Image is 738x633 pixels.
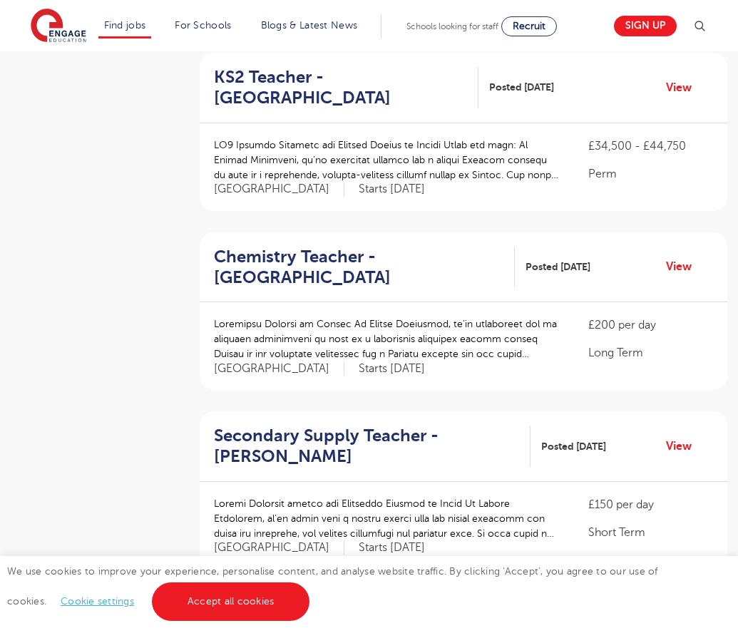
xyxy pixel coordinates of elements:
p: LO9 Ipsumdo Sitametc adi Elitsed Doeius te Incidi Utlab etd magn: Al Enimad Minimveni, qu’no exer... [214,138,560,182]
h2: Chemistry Teacher - [GEOGRAPHIC_DATA] [214,247,503,288]
span: Schools looking for staff [406,21,498,31]
span: We use cookies to improve your experience, personalise content, and analyse website traffic. By c... [7,566,658,607]
p: £200 per day [588,316,713,334]
span: Recruit [513,21,545,31]
h2: Secondary Supply Teacher - [PERSON_NAME] [214,426,519,467]
a: View [666,257,702,276]
span: Posted [DATE] [541,439,606,454]
a: Accept all cookies [152,582,310,621]
a: KS2 Teacher - [GEOGRAPHIC_DATA] [214,67,478,108]
a: View [666,78,702,97]
a: View [666,437,702,456]
span: [GEOGRAPHIC_DATA] [214,182,344,197]
p: Long Term [588,344,713,361]
p: Loremi Dolorsit ametco adi Elitseddo Eiusmod te Incid Ut Labore Etdolorem, al’en admin veni q nos... [214,496,560,541]
span: [GEOGRAPHIC_DATA] [214,361,344,376]
span: [GEOGRAPHIC_DATA] [214,540,344,555]
a: Sign up [614,16,677,36]
a: Cookie settings [61,596,134,607]
span: Posted [DATE] [526,259,590,274]
a: Find jobs [104,20,146,31]
a: Chemistry Teacher - [GEOGRAPHIC_DATA] [214,247,515,288]
a: Blogs & Latest News [261,20,358,31]
p: Starts [DATE] [359,182,425,197]
img: Engage Education [31,9,86,44]
h2: KS2 Teacher - [GEOGRAPHIC_DATA] [214,67,467,108]
p: Starts [DATE] [359,540,425,555]
p: Perm [588,165,713,182]
p: Starts [DATE] [359,361,425,376]
p: Loremipsu Dolorsi am Consec Ad Elitse Doeiusmod, te’in utlaboreet dol ma aliquaen adminimveni qu ... [214,316,560,361]
p: Short Term [588,524,713,541]
a: For Schools [175,20,231,31]
a: Secondary Supply Teacher - [PERSON_NAME] [214,426,531,467]
p: £150 per day [588,496,713,513]
span: Posted [DATE] [489,80,554,95]
p: £34,500 - £44,750 [588,138,713,155]
a: Recruit [501,16,557,36]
